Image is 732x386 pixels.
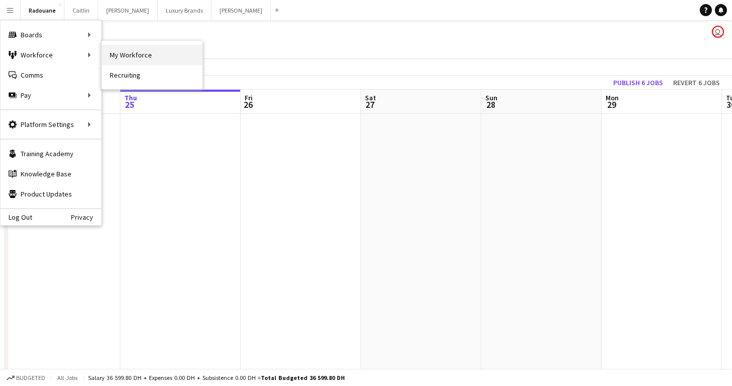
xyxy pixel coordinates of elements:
[124,93,137,102] span: Thu
[606,93,619,102] span: Mon
[1,25,101,45] div: Boards
[1,85,101,105] div: Pay
[609,76,667,89] button: Publish 6 jobs
[1,184,101,204] a: Product Updates
[604,99,619,110] span: 29
[712,26,724,38] app-user-avatar: Radouane Bouakaz
[365,93,376,102] span: Sat
[102,65,202,85] a: Recruiting
[64,1,98,20] button: Caitlin
[1,114,101,135] div: Platform Settings
[243,99,253,110] span: 26
[88,374,345,381] div: Salary 36 599.80 DH + Expenses 0.00 DH + Subsistence 0.00 DH =
[21,1,64,20] button: Radouane
[245,93,253,102] span: Fri
[1,213,32,221] a: Log Out
[363,99,376,110] span: 27
[5,372,47,383] button: Budgeted
[484,99,497,110] span: 28
[669,76,724,89] button: Revert 6 jobs
[1,65,101,85] a: Comms
[71,213,101,221] a: Privacy
[211,1,271,20] button: [PERSON_NAME]
[16,374,45,381] span: Budgeted
[98,1,158,20] button: [PERSON_NAME]
[102,45,202,65] a: My Workforce
[1,164,101,184] a: Knowledge Base
[1,144,101,164] a: Training Academy
[158,1,211,20] button: Luxury Brands
[261,374,345,381] span: Total Budgeted 36 599.80 DH
[55,374,80,381] span: All jobs
[485,93,497,102] span: Sun
[1,45,101,65] div: Workforce
[123,99,137,110] span: 25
